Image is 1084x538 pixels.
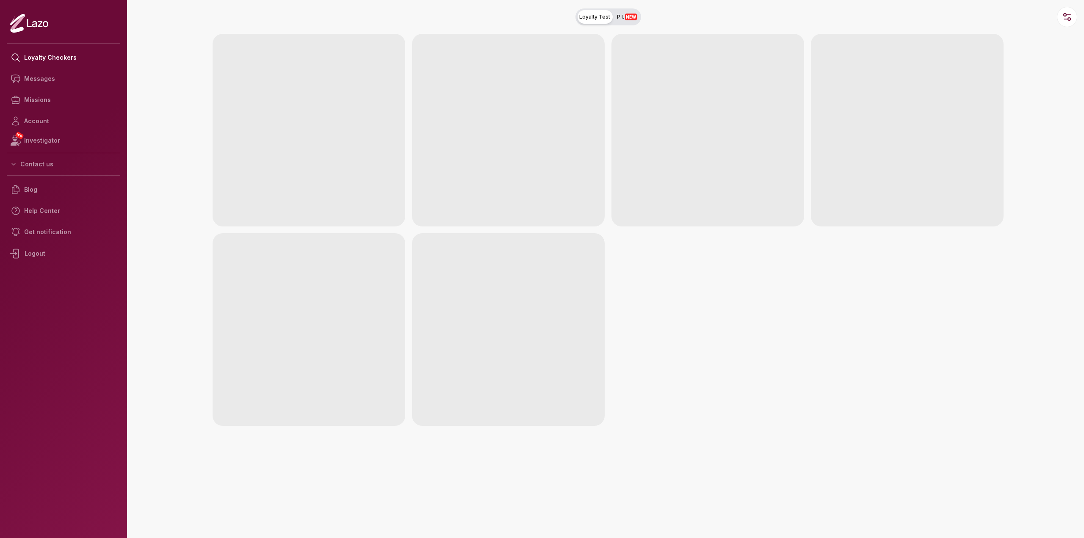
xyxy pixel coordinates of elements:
span: NEW [15,131,24,140]
a: NEWInvestigator [7,132,120,149]
a: Help Center [7,200,120,221]
a: Loyalty Checkers [7,47,120,68]
a: Blog [7,179,120,200]
button: Contact us [7,157,120,172]
a: Account [7,110,120,132]
span: NEW [625,14,637,20]
div: Logout [7,243,120,265]
span: P.I. [617,14,637,20]
a: Get notification [7,221,120,243]
a: Messages [7,68,120,89]
span: Loyalty Test [579,14,610,20]
a: Missions [7,89,120,110]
